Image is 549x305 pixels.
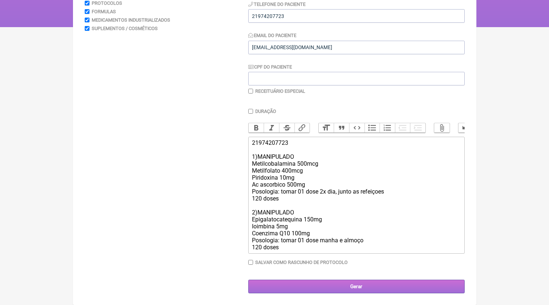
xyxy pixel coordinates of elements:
input: Gerar [248,280,465,293]
button: Heading [319,123,334,133]
label: Salvar como rascunho de Protocolo [255,260,348,265]
label: Formulas [92,9,116,14]
button: Code [349,123,365,133]
button: Link [294,123,310,133]
button: Numbers [380,123,395,133]
label: Receituário Especial [255,88,305,94]
label: Telefone do Paciente [248,1,306,7]
button: Decrease Level [395,123,410,133]
div: 21974207723 1)MANIPULADO Metilcobalamina 500mcg Metilfolato 400mcg Piridoxina 10mg Ac ascorbico 5... [252,139,460,251]
button: Strikethrough [279,123,294,133]
label: CPF do Paciente [248,64,292,70]
button: Increase Level [410,123,425,133]
button: Italic [264,123,279,133]
button: Bullets [365,123,380,133]
button: Attach Files [434,123,450,133]
label: Medicamentos Industrializados [92,17,170,23]
label: Email do Paciente [248,33,297,38]
button: Quote [334,123,349,133]
label: Protocolos [92,0,122,6]
button: Bold [249,123,264,133]
label: Suplementos / Cosméticos [92,26,158,31]
button: Undo [458,123,474,133]
label: Duração [255,109,276,114]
